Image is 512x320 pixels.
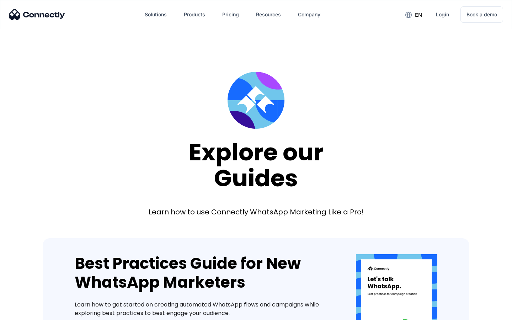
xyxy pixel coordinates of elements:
[7,308,43,318] aside: Language selected: English
[9,9,65,20] img: Connectly Logo
[189,139,324,191] div: Explore our Guides
[222,10,239,20] div: Pricing
[298,10,320,20] div: Company
[256,10,281,20] div: Resources
[145,10,167,20] div: Solutions
[75,254,335,292] div: Best Practices Guide for New WhatsApp Marketers
[149,207,364,217] div: Learn how to use Connectly WhatsApp Marketing Like a Pro!
[217,6,245,23] a: Pricing
[415,10,422,20] div: en
[430,6,455,23] a: Login
[14,308,43,318] ul: Language list
[436,10,449,20] div: Login
[460,6,503,23] a: Book a demo
[75,300,335,318] div: Learn how to get started on creating automated WhatsApp flows and campaigns while exploring best ...
[184,10,205,20] div: Products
